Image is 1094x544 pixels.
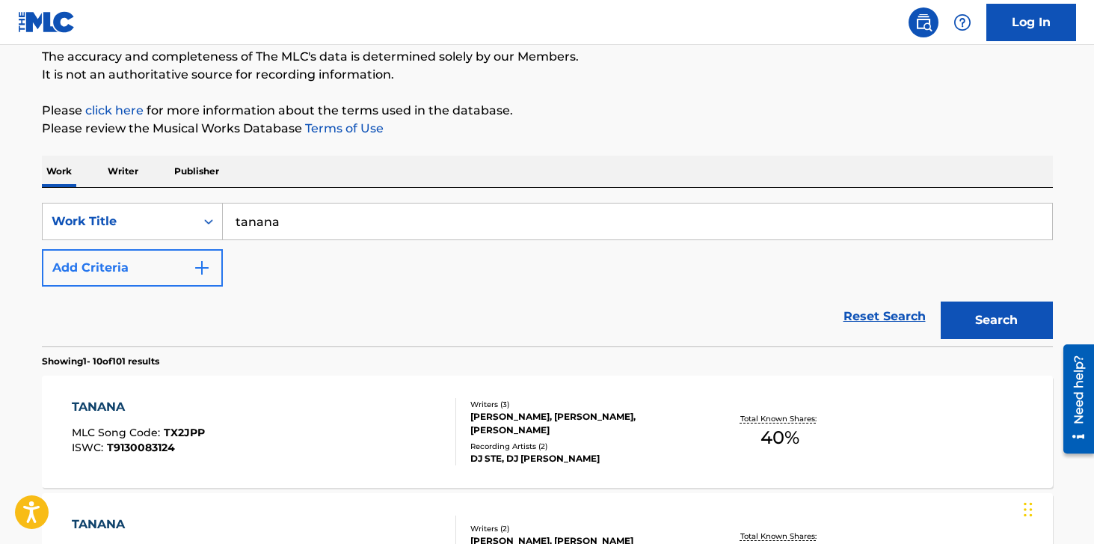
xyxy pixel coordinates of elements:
[42,203,1053,346] form: Search Form
[302,121,384,135] a: Terms of Use
[42,102,1053,120] p: Please for more information about the terms used in the database.
[836,300,933,333] a: Reset Search
[85,103,144,117] a: click here
[953,13,971,31] img: help
[42,355,159,368] p: Showing 1 - 10 of 101 results
[107,441,175,454] span: T9130083124
[915,13,932,31] img: search
[470,452,696,465] div: DJ STE, DJ [PERSON_NAME]
[72,426,164,439] span: MLC Song Code :
[72,398,205,416] div: TANANA
[72,516,209,534] div: TANANA
[52,213,186,230] div: Work Title
[947,7,977,37] div: Help
[470,441,696,452] div: Recording Artists ( 2 )
[470,399,696,410] div: Writers ( 3 )
[740,413,820,424] p: Total Known Shares:
[941,302,1053,339] button: Search
[1024,487,1033,532] div: Drag
[18,11,76,33] img: MLC Logo
[42,156,76,187] p: Work
[470,410,696,437] div: [PERSON_NAME], [PERSON_NAME], [PERSON_NAME]
[909,7,938,37] a: Public Search
[103,156,143,187] p: Writer
[470,523,696,534] div: Writers ( 2 )
[986,4,1076,41] a: Log In
[72,441,107,454] span: ISWC :
[42,120,1053,138] p: Please review the Musical Works Database
[42,249,223,287] button: Add Criteria
[42,48,1053,66] p: The accuracy and completeness of The MLC's data is determined solely by our Members.
[42,66,1053,84] p: It is not an authoritative source for recording information.
[1019,472,1094,544] iframe: Chat Widget
[760,424,799,451] span: 40 %
[42,376,1053,488] a: TANANAMLC Song Code:TX2JPPISWC:T9130083124Writers (3)[PERSON_NAME], [PERSON_NAME], [PERSON_NAME]R...
[164,426,205,439] span: TX2JPP
[170,156,224,187] p: Publisher
[1052,338,1094,459] iframe: Resource Center
[740,531,820,542] p: Total Known Shares:
[193,259,211,277] img: 9d2ae6d4665cec9f34b9.svg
